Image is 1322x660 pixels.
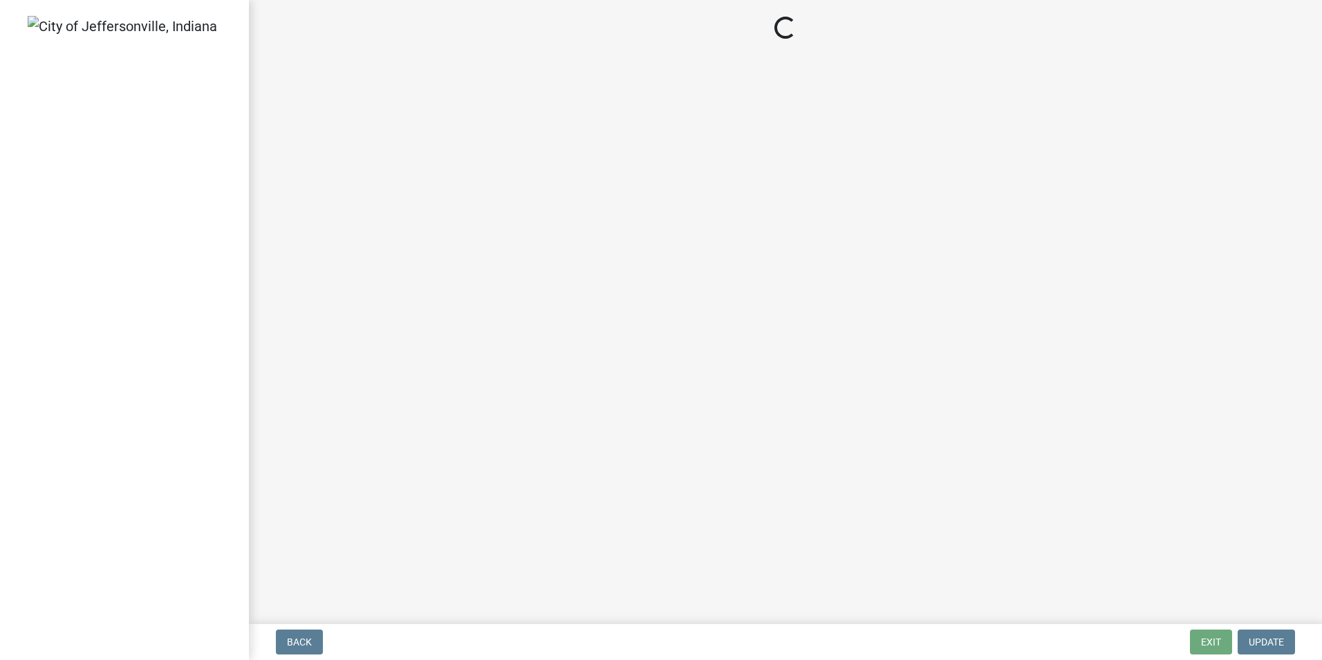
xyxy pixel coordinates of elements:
[287,636,312,648] span: Back
[1238,630,1295,654] button: Update
[1249,636,1284,648] span: Update
[276,630,323,654] button: Back
[28,16,217,37] img: City of Jeffersonville, Indiana
[1190,630,1232,654] button: Exit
